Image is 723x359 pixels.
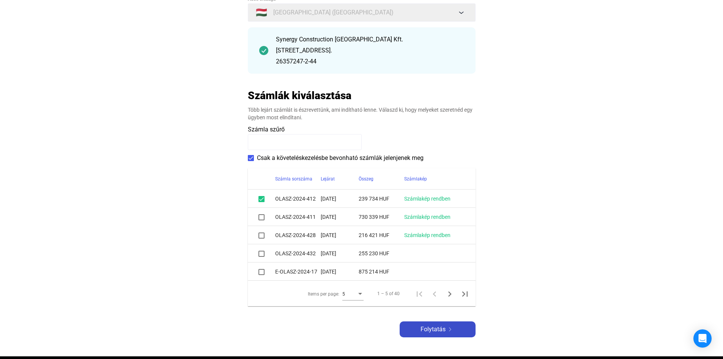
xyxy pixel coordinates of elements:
[359,263,404,281] td: 875 214 HUF
[275,244,321,263] td: OLASZ-2024-432
[427,286,442,301] button: Previous page
[275,208,321,226] td: OLASZ-2024-411
[321,174,359,183] div: Lejárat
[321,263,359,281] td: [DATE]
[248,3,476,22] button: 🇭🇺[GEOGRAPHIC_DATA] ([GEOGRAPHIC_DATA])
[275,190,321,208] td: OLASZ-2024-412
[404,174,466,183] div: Számlakép
[693,329,712,348] div: Open Intercom Messenger
[276,57,464,66] div: 26357247-2-44
[248,126,285,133] span: Számla szűrő
[442,286,457,301] button: Next page
[275,174,321,183] div: Számla sorszáma
[359,174,373,183] div: Összeg
[377,289,400,298] div: 1 – 5 of 40
[308,289,339,299] div: Items per page:
[321,174,335,183] div: Lejárat
[321,244,359,263] td: [DATE]
[404,214,450,220] a: Számlakép rendben
[359,226,404,244] td: 216 421 HUF
[256,8,267,17] span: 🇭🇺
[412,286,427,301] button: First page
[275,263,321,281] td: E-OLASZ-2024-17
[404,196,450,202] a: Számlakép rendben
[359,208,404,226] td: 730 339 HUF
[275,226,321,244] td: OLASZ-2024-428
[257,153,424,163] span: Csak a követeléskezelésbe bevonható számlák jelenjenek meg
[276,46,464,55] div: [STREET_ADDRESS].
[276,35,464,44] div: Synergy Construction [GEOGRAPHIC_DATA] Kft.
[359,190,404,208] td: 239 734 HUF
[359,174,404,183] div: Összeg
[446,327,455,331] img: arrow-right-white
[342,289,364,298] mat-select: Items per page:
[248,89,351,102] h2: Számlák kiválasztása
[404,174,427,183] div: Számlakép
[275,174,312,183] div: Számla sorszáma
[457,286,473,301] button: Last page
[404,232,450,238] a: Számlakép rendben
[421,325,446,334] span: Folytatás
[321,208,359,226] td: [DATE]
[359,244,404,263] td: 255 230 HUF
[248,106,476,121] div: Több lejárt számlát is észrevettünk, ami indítható lenne. Válaszd ki, hogy melyeket szeretnéd egy...
[342,291,345,297] span: 5
[321,190,359,208] td: [DATE]
[273,8,394,17] span: [GEOGRAPHIC_DATA] ([GEOGRAPHIC_DATA])
[400,321,476,337] button: Folytatásarrow-right-white
[321,226,359,244] td: [DATE]
[259,46,268,55] img: checkmark-darker-green-circle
